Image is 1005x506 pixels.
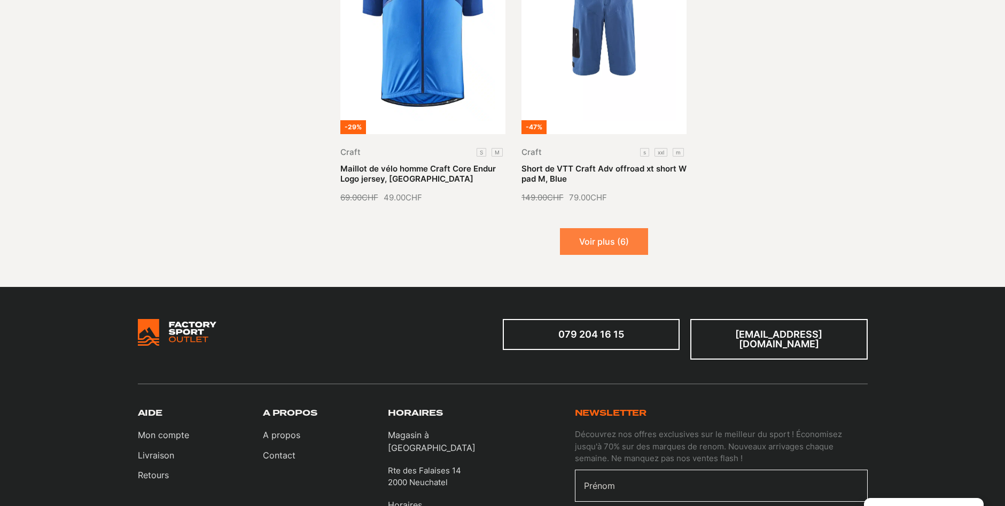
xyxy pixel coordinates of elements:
[575,408,647,419] h3: Newsletter
[575,470,868,502] input: Prénom
[138,319,216,346] img: Bricks Woocommerce Starter
[690,319,868,360] a: [EMAIL_ADDRESS][DOMAIN_NAME]
[340,164,496,184] a: Maillot de vélo homme Craft Core Endur Logo jersey, [GEOGRAPHIC_DATA]
[138,469,189,481] a: Retours
[138,449,189,462] a: Livraison
[263,408,317,419] h3: A propos
[388,465,461,489] p: Rte des Falaises 14 2000 Neuchatel
[575,429,868,465] p: Découvrez nos offres exclusives sur le meilleur du sport ! Économisez jusqu'à 70% sur des marques...
[138,429,189,441] a: Mon compte
[521,164,687,184] a: Short de VTT Craft Adv offroad xt short W pad M, Blue
[138,408,162,419] h3: Aide
[388,408,443,419] h3: Horaires
[560,228,648,255] button: Voir plus (6)
[388,429,502,454] p: Magasin à [GEOGRAPHIC_DATA]
[263,449,300,462] a: Contact
[503,319,680,350] a: 079 204 16 15
[263,429,300,441] a: A propos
